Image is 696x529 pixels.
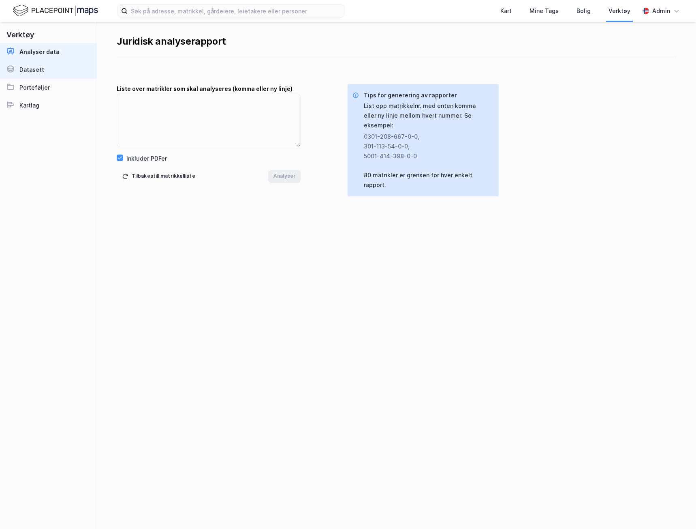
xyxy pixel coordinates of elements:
div: 301-113-54-0-0 , [364,142,486,151]
div: List opp matrikkelnr. med enten komma eller ny linje mellom hvert nummer. Se eksempel: 80 matrikl... [364,101,492,190]
button: Tilbakestill matrikkelliste [117,170,201,183]
div: Inkluder PDFer [126,154,167,163]
div: Juridisk analyserapport [117,35,677,48]
div: Mine Tags [529,6,559,16]
div: Datasett [19,65,44,75]
iframe: Chat Widget [655,490,696,529]
div: Admin [652,6,670,16]
div: Liste over matrikler som skal analyseres (komma eller ny linje) [117,84,301,94]
div: Bolig [576,6,591,16]
img: logo.f888ab2527a4732fd821a326f86c7f29.svg [13,4,98,18]
div: Verktøy [608,6,630,16]
div: Tips for generering av rapporter [364,90,492,100]
div: Kartlag [19,101,39,110]
div: 5001-414-398-0-0 [364,151,486,161]
div: 0301-208-667-0-0 , [364,132,486,142]
input: Søk på adresse, matrikkel, gårdeiere, leietakere eller personer [128,5,344,17]
div: Analyser data [19,47,60,57]
div: Kart [500,6,512,16]
div: Porteføljer [19,83,50,92]
div: Kontrollprogram for chat [655,490,696,529]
